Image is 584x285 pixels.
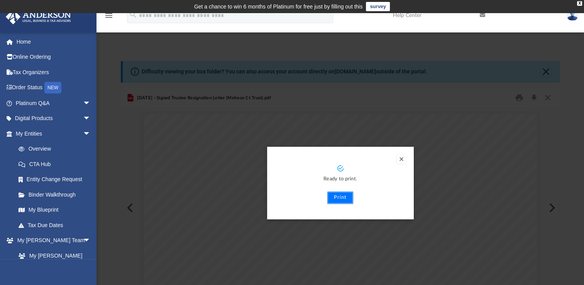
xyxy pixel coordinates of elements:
a: Entity Change Request [11,172,102,187]
a: My [PERSON_NAME] Team [11,248,95,273]
div: close [577,1,582,6]
a: My [PERSON_NAME] Teamarrow_drop_down [5,233,98,248]
span: arrow_drop_down [83,95,98,111]
img: Anderson Advisors Platinum Portal [3,9,73,24]
i: search [129,10,137,19]
i: menu [104,11,113,20]
div: Get a chance to win 6 months of Platinum for free just by filling out this [194,2,363,11]
a: Tax Organizers [5,64,102,80]
a: Overview [11,141,102,157]
span: arrow_drop_down [83,233,98,249]
a: My Blueprint [11,202,98,218]
a: Platinum Q&Aarrow_drop_down [5,95,102,111]
a: Digital Productsarrow_drop_down [5,111,102,126]
span: arrow_drop_down [83,111,98,127]
span: arrow_drop_down [83,126,98,142]
a: Binder Walkthrough [11,187,102,202]
a: My Entitiesarrow_drop_down [5,126,102,141]
div: NEW [44,82,61,93]
a: CTA Hub [11,156,102,172]
button: Print [327,192,353,204]
a: survey [366,2,390,11]
a: Tax Due Dates [11,217,102,233]
img: User Pic [567,10,578,21]
a: menu [104,15,113,20]
a: Home [5,34,102,49]
a: Online Ordering [5,49,102,65]
p: Ready to print. [275,175,406,184]
a: Order StatusNEW [5,80,102,96]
